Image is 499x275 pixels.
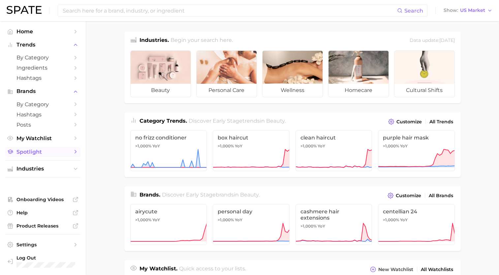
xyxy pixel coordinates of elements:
span: by Category [16,101,69,107]
span: Ingredients [16,65,69,71]
span: YoY [318,143,325,149]
span: New Watchlist [378,267,413,272]
a: no frizz conditioner>1,000% YoY [130,130,207,171]
a: Posts [5,120,80,130]
img: SPATE [7,6,42,14]
span: >1,000% [218,143,234,148]
span: Customize [396,193,421,199]
span: wellness [263,84,323,97]
a: Spotlight [5,147,80,157]
h1: My Watchlist. [140,265,177,274]
a: All Trends [428,117,455,126]
span: Help [16,210,69,216]
a: homecare [328,50,389,97]
span: >1,000% [383,143,399,148]
span: no frizz conditioner [135,135,202,141]
span: Home [16,28,69,35]
button: Industries [5,164,80,174]
span: Log Out [16,255,75,261]
a: purple hair mask>1,000% YoY [378,130,455,171]
span: Brands . [140,192,160,198]
span: Hashtags [16,75,69,81]
h2: Quick access to your lists. [179,265,246,274]
span: All Watchlists [421,267,453,272]
a: Product Releases [5,221,80,231]
a: My Watchlist [5,133,80,143]
a: Ingredients [5,63,80,73]
span: Settings [16,242,69,248]
span: clean haircut [300,135,367,141]
span: personal care [197,84,257,97]
a: Home [5,26,80,37]
span: All Brands [429,193,453,199]
a: by Category [5,52,80,63]
a: Onboarding Videos [5,195,80,204]
a: All Brands [427,191,455,200]
h1: Industries. [140,36,169,45]
input: Search here for a brand, industry, or ingredient [62,5,397,16]
span: Posts [16,122,69,128]
span: YoY [318,224,325,229]
span: Spotlight [16,149,69,155]
a: cultural shifts [394,50,455,97]
a: airycute>1,000% YoY [130,204,207,245]
a: clean haircut>1,000% YoY [296,130,372,171]
span: airycute [135,208,202,215]
button: New Watchlist [368,265,415,274]
a: wellness [262,50,323,97]
span: by Category [16,54,69,61]
span: centellian 24 [383,208,450,215]
span: beauty [131,84,191,97]
span: All Trends [429,119,453,125]
span: >1,000% [135,143,151,148]
a: personal care [196,50,257,97]
span: >1,000% [218,217,234,222]
span: Onboarding Videos [16,197,69,202]
a: Help [5,208,80,218]
span: >1,000% [300,143,317,148]
a: Log out. Currently logged in with e-mail andrew.miller@basf.com. [5,253,80,270]
a: by Category [5,99,80,109]
span: Industries [16,166,69,172]
span: beauty [240,192,259,198]
span: purple hair mask [383,135,450,141]
div: Data update: [DATE] [410,36,455,45]
button: Customize [386,191,422,200]
a: cashmere hair extensions>1,000% YoY [296,204,372,245]
button: ShowUS Market [442,6,494,15]
span: box haircut [218,135,285,141]
span: cashmere hair extensions [300,208,367,221]
span: Show [444,9,458,12]
button: Trends [5,40,80,50]
button: Brands [5,86,80,96]
span: YoY [152,143,160,149]
span: beauty [266,118,285,124]
a: Settings [5,240,80,250]
span: Customize [396,119,422,125]
span: Search [404,8,423,14]
span: homecare [328,84,389,97]
span: Brands [16,88,69,94]
span: YoY [400,217,408,223]
span: YoY [400,143,408,149]
a: beauty [130,50,191,97]
a: Hashtags [5,73,80,83]
span: personal day [218,208,285,215]
span: YoY [235,217,242,223]
a: All Watchlists [419,265,455,274]
span: US Market [460,9,485,12]
span: Discover Early Stage trends in . [189,118,286,124]
span: >1,000% [300,224,317,229]
h2: Begin your search here. [171,36,233,45]
span: My Watchlist [16,135,69,141]
button: Customize [387,117,423,126]
span: YoY [235,143,242,149]
a: centellian 24>1,000% YoY [378,204,455,245]
a: personal day>1,000% YoY [213,204,290,245]
span: >1,000% [383,217,399,222]
span: Hashtags [16,111,69,118]
span: Trends [16,42,69,48]
span: cultural shifts [394,84,454,97]
a: box haircut>1,000% YoY [213,130,290,171]
span: Category Trends . [140,118,187,124]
